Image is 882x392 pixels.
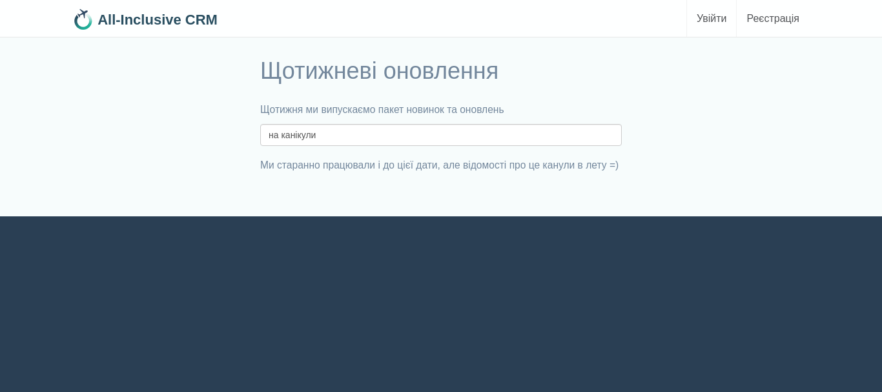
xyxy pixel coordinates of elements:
[260,58,622,84] h1: Щотижневі оновлення
[260,158,622,173] p: Ми старанно працювали і до цієї дати, але відомості про це канули в лету =)
[260,124,622,146] input: Пошук новини за словом
[260,103,622,118] p: Щотижня ми випускаємо пакет новинок та оновлень
[73,9,94,30] img: 32x32.png
[97,12,218,28] b: All-Inclusive CRM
